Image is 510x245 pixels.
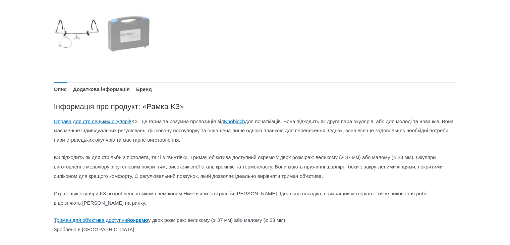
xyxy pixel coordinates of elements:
[54,227,136,232] font: Зроблено в [GEOGRAPHIC_DATA].
[54,118,454,143] font: для початківців. Вона підходить як друга пара окулярів, або для молоді та новачків. Вона має менш...
[54,86,67,92] font: Опис
[224,118,245,124] a: Knobloch
[54,102,184,111] font: Інформація про продукт: «Рамка K3»
[54,217,148,223] a: Тримач для об'єктива доступнийокремо
[54,154,443,179] font: K3 підходить як для стрільби з пістолета, так і з гвинтівки. Тримач об'єктива доступний окремо у ...
[137,118,224,124] font: – це гарна та розумна пропозиція від
[130,217,148,223] font: окремо
[54,217,130,223] font: Тримач для об'єктива доступний
[131,118,137,124] font: K3
[136,86,152,92] font: Бренд
[54,118,132,124] a: Оправа для стрілецьких окулярів
[105,10,152,57] img: Рамка K3 - Зображення 2
[54,10,101,57] img: Рама K3
[73,86,130,92] font: Додаткова інформація
[148,217,287,223] font: у двох розмірах: великому (⌀ 37 мм) або малому (⌀ 23 мм).
[54,191,428,206] font: Стрілецькі окуляри K3 розроблені оптиком і чемпіоном Німеччини зі стрільби [PERSON_NAME]. Ідеальн...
